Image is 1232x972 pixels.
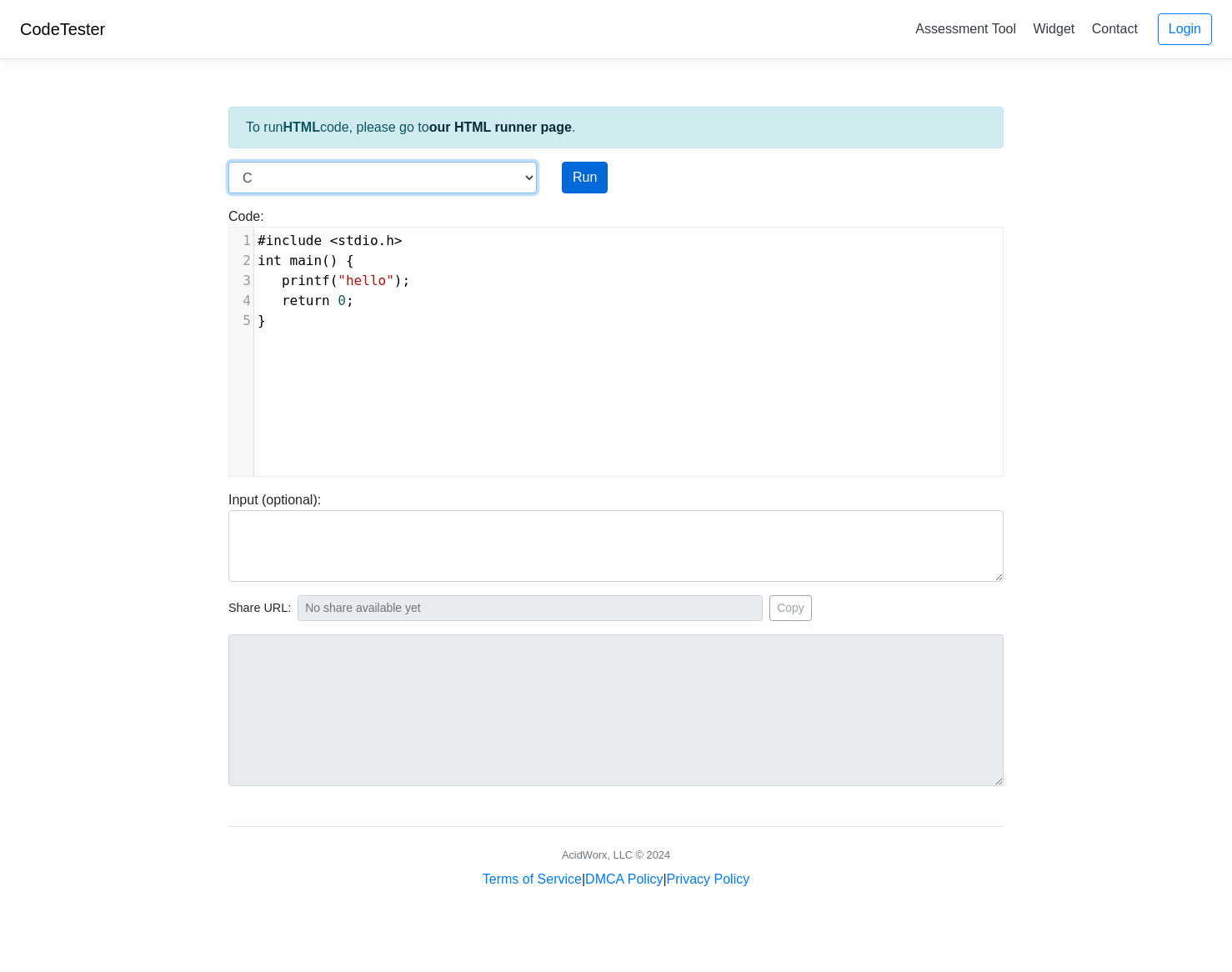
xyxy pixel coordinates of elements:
div: 5 [229,311,253,331]
a: Privacy Policy [667,872,750,886]
span: . [258,233,403,248]
a: Login [1158,13,1212,45]
div: 4 [229,291,253,311]
div: Code: [216,207,1016,477]
span: int [258,253,282,268]
div: 3 [229,271,253,291]
span: < [330,233,338,248]
span: Share URL: [228,599,291,618]
a: our HTML runner page [429,120,572,134]
div: AcidWorx, LLC © 2024 [562,847,670,863]
button: Copy [769,595,812,621]
span: main [290,253,323,268]
input: No share available yet [298,595,763,621]
div: Input (optional): [216,490,1016,582]
span: > [394,233,403,248]
div: To run code, please go to . [228,107,1004,148]
span: printf [282,273,330,288]
span: "hello" [338,273,393,288]
a: Terms of Service [483,872,582,886]
span: #include [258,233,322,248]
a: CodeTester [20,20,105,38]
span: () { [258,253,354,268]
span: ( ); [258,273,410,288]
a: Widget [1026,15,1081,43]
span: ; [258,293,354,308]
span: 0 [338,293,346,308]
button: Run [562,162,608,193]
span: } [258,313,266,328]
span: h [386,233,394,248]
div: 2 [229,251,253,271]
span: stdio [338,233,378,248]
a: Assessment Tool [909,15,1023,43]
span: return [282,293,330,308]
a: DMCA Policy [585,872,663,886]
a: Contact [1085,15,1144,43]
div: | | [483,869,749,889]
strong: HTML [283,120,319,134]
div: 1 [229,231,253,251]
